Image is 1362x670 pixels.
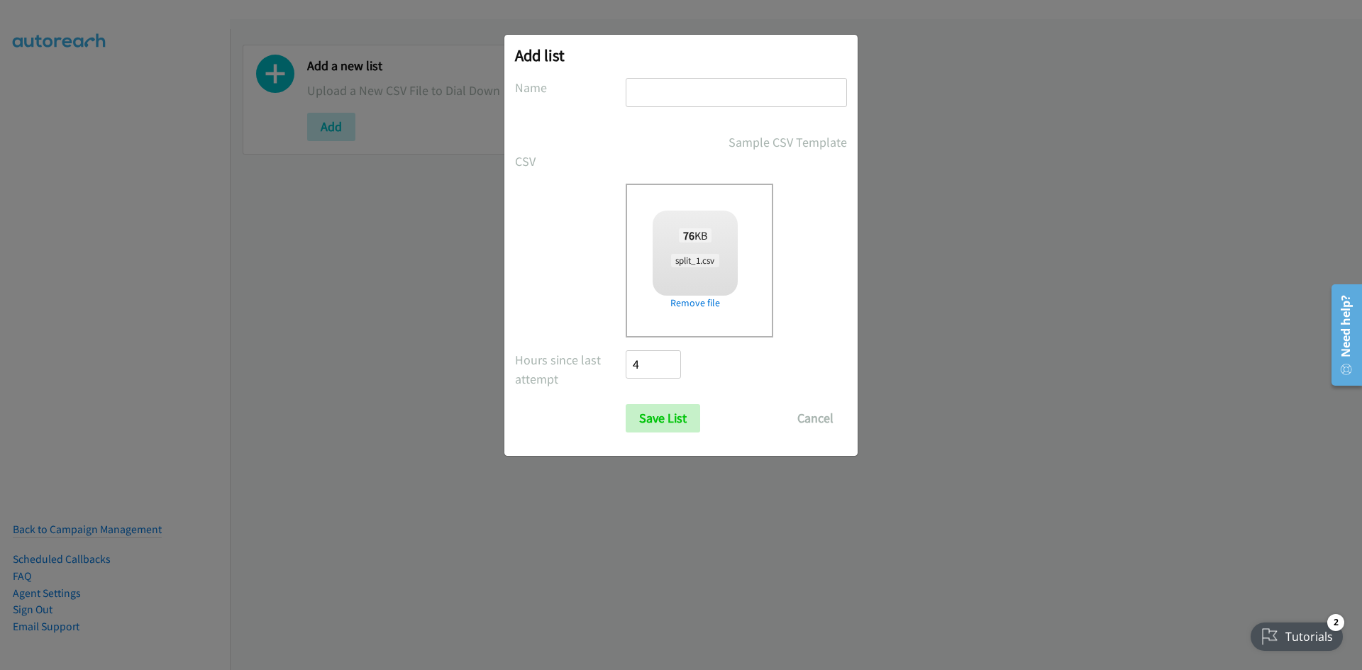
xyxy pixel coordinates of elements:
button: Cancel [784,404,847,432]
iframe: Checklist [1242,608,1351,659]
strong: 76 [683,228,694,242]
iframe: Resource Center [1321,279,1362,391]
span: split_1.csv [671,254,719,267]
label: Hours since last attempt [515,350,626,389]
label: CSV [515,152,626,171]
a: Sample CSV Template [729,133,847,152]
span: KB [679,228,712,242]
h2: Add list [515,45,847,65]
input: Save List [626,404,700,432]
label: Name [515,78,626,97]
a: Remove file [653,296,738,311]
